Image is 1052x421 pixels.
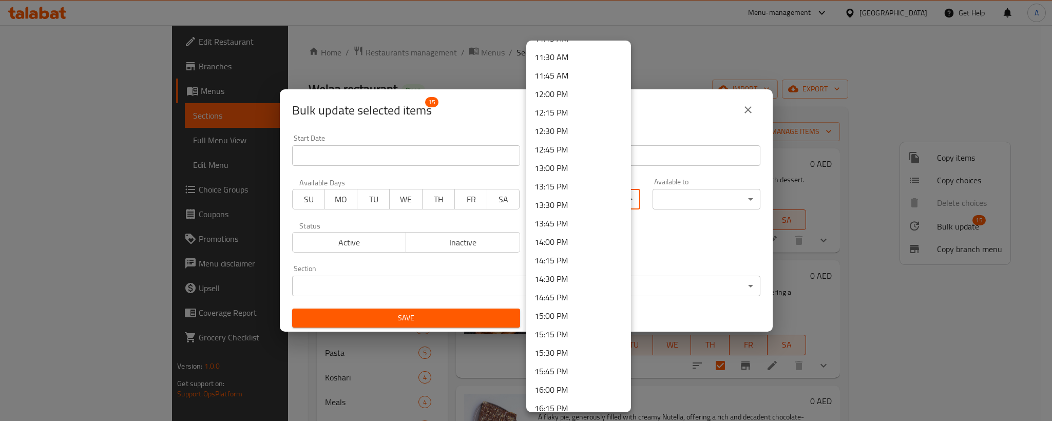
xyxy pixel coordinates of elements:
[526,251,631,270] li: 14:15 PM
[526,177,631,196] li: 13:15 PM
[526,288,631,307] li: 14:45 PM
[526,122,631,140] li: 12:30 PM
[526,362,631,380] li: 15:45 PM
[526,103,631,122] li: 12:15 PM
[526,214,631,233] li: 13:45 PM
[526,380,631,399] li: 16:00 PM
[526,66,631,85] li: 11:45 AM
[526,325,631,343] li: 15:15 PM
[526,48,631,66] li: 11:30 AM
[526,270,631,288] li: 14:30 PM
[526,233,631,251] li: 14:00 PM
[526,140,631,159] li: 12:45 PM
[526,307,631,325] li: 15:00 PM
[526,196,631,214] li: 13:30 PM
[526,343,631,362] li: 15:30 PM
[526,399,631,417] li: 16:15 PM
[526,85,631,103] li: 12:00 PM
[526,159,631,177] li: 13:00 PM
